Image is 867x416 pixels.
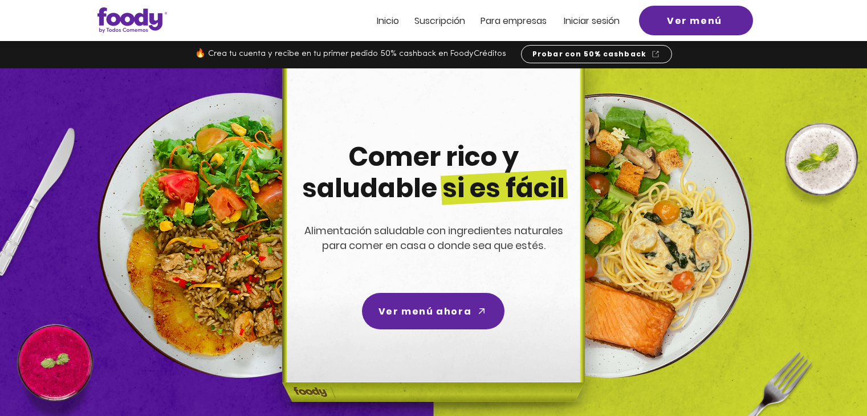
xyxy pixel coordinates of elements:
[481,16,547,26] a: Para empresas
[97,93,382,378] img: left-dish-compress.png
[639,6,753,35] a: Ver menú
[377,16,399,26] a: Inicio
[481,14,491,27] span: Pa
[414,16,465,26] a: Suscripción
[302,138,565,206] span: Comer rico y saludable si es fácil
[362,293,504,329] a: Ver menú ahora
[195,50,506,58] span: 🔥 Crea tu cuenta y recibe en tu primer pedido 50% cashback en FoodyCréditos
[564,14,620,27] span: Iniciar sesión
[521,45,672,63] a: Probar con 50% cashback
[97,7,167,33] img: Logo_Foody V2.0.0 (3).png
[491,14,547,27] span: ra empresas
[532,49,647,59] span: Probar con 50% cashback
[414,14,465,27] span: Suscripción
[378,304,471,319] span: Ver menú ahora
[564,16,620,26] a: Iniciar sesión
[667,14,722,28] span: Ver menú
[377,14,399,27] span: Inicio
[304,223,563,252] span: Alimentación saludable con ingredientes naturales para comer en casa o donde sea que estés.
